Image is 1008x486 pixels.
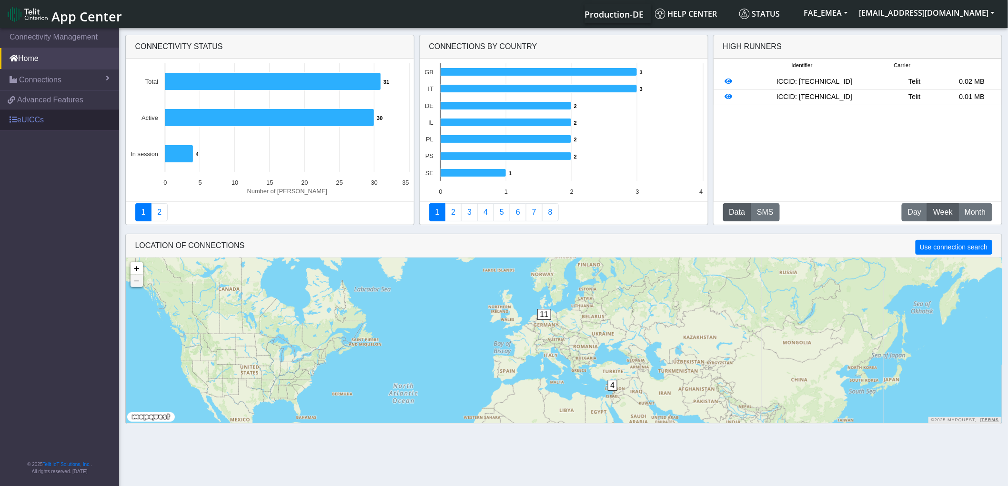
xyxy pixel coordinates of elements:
[196,151,199,157] text: 4
[247,188,327,195] text: Number of [PERSON_NAME]
[699,188,703,195] text: 4
[428,119,433,126] text: IL
[640,69,643,75] text: 3
[886,77,943,87] div: Telit
[131,262,143,275] a: Zoom in
[135,203,152,221] a: Connectivity status
[798,4,854,21] button: FAE_EMEA
[916,240,992,255] button: Use connection search
[928,417,1001,423] div: ©2025 MapQuest, |
[585,9,644,20] span: Production-DE
[570,188,573,195] text: 2
[301,179,308,186] text: 20
[933,207,953,218] span: Week
[655,9,665,19] img: knowledge.svg
[163,179,167,186] text: 0
[635,188,639,195] text: 3
[723,41,782,52] div: High Runners
[736,4,798,23] a: Status
[574,137,577,142] text: 2
[8,4,121,24] a: App Center
[739,9,750,19] img: status.svg
[428,85,433,92] text: IT
[494,203,510,221] a: Usage by Carrier
[477,203,494,221] a: Connections By Carrier
[232,179,238,186] text: 10
[655,9,717,19] span: Help center
[17,94,83,106] span: Advanced Features
[151,203,168,221] a: Deployment status
[131,275,143,287] a: Zoom out
[943,77,1000,87] div: 0.02 MB
[574,103,577,109] text: 2
[751,203,780,221] button: SMS
[126,234,1002,258] div: LOCATION OF CONNECTIONS
[145,78,158,85] text: Total
[908,207,921,218] span: Day
[943,92,1000,102] div: 0.01 MB
[792,61,813,69] span: Identifier
[739,9,780,19] span: Status
[429,203,698,221] nav: Summary paging
[425,102,433,109] text: DE
[425,169,433,177] text: SE
[51,8,122,25] span: App Center
[958,203,992,221] button: Month
[886,92,943,102] div: Telit
[371,179,377,186] text: 30
[608,380,618,391] span: 4
[198,179,202,186] text: 5
[640,86,643,92] text: 3
[402,179,409,186] text: 35
[585,4,644,23] a: Your current platform instance
[426,136,433,143] text: PL
[266,179,273,186] text: 15
[420,35,708,59] div: Connections By Country
[429,203,446,221] a: Connections By Country
[965,207,986,218] span: Month
[854,4,1000,21] button: [EMAIL_ADDRESS][DOMAIN_NAME]
[461,203,478,221] a: Usage per Country
[902,203,927,221] button: Day
[537,309,552,320] span: 11
[135,203,404,221] nav: Summary paging
[43,462,91,467] a: Telit IoT Solutions, Inc.
[141,114,158,121] text: Active
[526,203,543,221] a: Zero Session
[8,7,48,22] img: logo-telit-cinterion-gw-new.png
[445,203,462,221] a: Carrier
[19,74,61,86] span: Connections
[509,170,512,176] text: 1
[131,150,158,158] text: In session
[542,203,559,221] a: Not Connected for 30 days
[504,188,508,195] text: 1
[377,115,383,121] text: 30
[439,188,442,195] text: 0
[927,203,959,221] button: Week
[894,61,910,69] span: Carrier
[574,154,577,159] text: 2
[982,417,999,422] a: Terms
[743,92,887,102] div: ICCID: [TECHNICAL_ID]
[383,79,389,85] text: 31
[425,152,433,159] text: PS
[743,77,887,87] div: ICCID: [TECHNICAL_ID]
[723,203,752,221] button: Data
[651,4,736,23] a: Help center
[336,179,343,186] text: 25
[510,203,526,221] a: 14 Days Trend
[574,120,577,126] text: 2
[126,35,414,59] div: Connectivity status
[424,69,433,76] text: GB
